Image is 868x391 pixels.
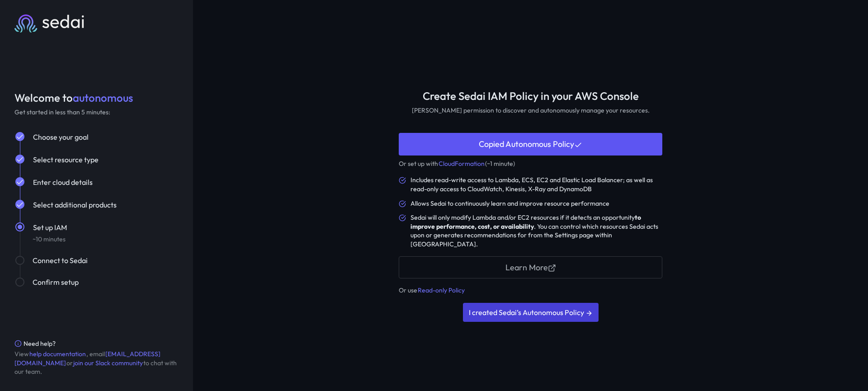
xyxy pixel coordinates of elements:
div: Need help? [24,339,56,349]
div: View , email or to chat with our team. [14,350,179,377]
a: join our Slack community [73,358,143,367]
div: Confirm setup [33,277,179,287]
div: Welcome to [14,91,179,104]
button: Copied Autonomous Policy [399,133,662,155]
div: ~10 minutes [33,235,179,244]
div: Get started in less than 5 minutes: [14,108,179,117]
div: Or use [399,286,662,296]
div: Or set up with (~1 minute) [399,159,662,169]
button: I created Sedai’s Autonomous Policy [463,303,599,322]
div: [PERSON_NAME] permission to discover and autonomously manage your resources. [412,106,650,115]
button: Read-only Policy [417,286,465,296]
button: Choose your goal [33,131,89,143]
a: [EMAIL_ADDRESS][DOMAIN_NAME] [14,349,160,367]
div: Sedai will only modify Lambda and/or EC2 resources if it detects an opportunity . You can control... [410,213,662,249]
button: Enter cloud details [33,176,93,188]
button: Select resource type [33,154,99,165]
a: help documentation [29,349,86,358]
button: Select additional products [33,199,117,211]
button: Set up IAM [33,221,67,233]
strong: to improve performance, cost, or availability [410,213,641,231]
div: Includes read-write access to Lambda, ECS, EC2 and Elastic Load Balancer; as well as read-only ac... [410,176,662,193]
span: autonomous [73,91,133,104]
a: Learn More [399,256,662,278]
div: Connect to Sedai [33,255,179,266]
div: Allows Sedai to continuously learn and improve resource performance [410,199,609,208]
div: Create Sedai IAM Policy in your AWS Console [423,90,639,103]
button: CloudFormation [438,159,485,169]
